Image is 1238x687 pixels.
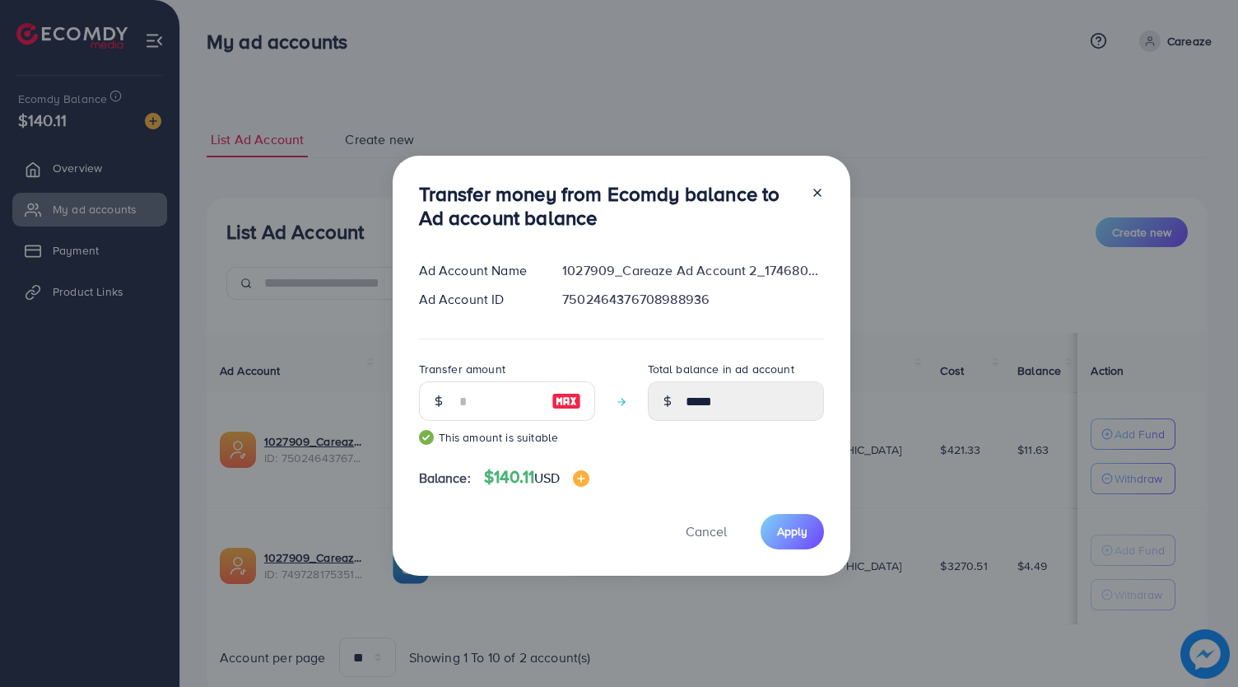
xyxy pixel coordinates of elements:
[549,261,836,280] div: 1027909_Careaze Ad Account 2_1746803855755
[573,470,589,487] img: image
[777,523,807,540] span: Apply
[419,430,434,445] img: guide
[419,182,798,230] h3: Transfer money from Ecomdy balance to Ad account balance
[648,361,794,377] label: Total balance in ad account
[549,290,836,309] div: 7502464376708988936
[406,261,550,280] div: Ad Account Name
[419,429,595,446] small: This amount is suitable
[552,391,581,411] img: image
[406,290,550,309] div: Ad Account ID
[419,469,471,488] span: Balance:
[534,469,560,487] span: USD
[484,467,590,488] h4: $140.11
[761,514,824,549] button: Apply
[419,361,505,377] label: Transfer amount
[686,522,727,540] span: Cancel
[665,514,747,549] button: Cancel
